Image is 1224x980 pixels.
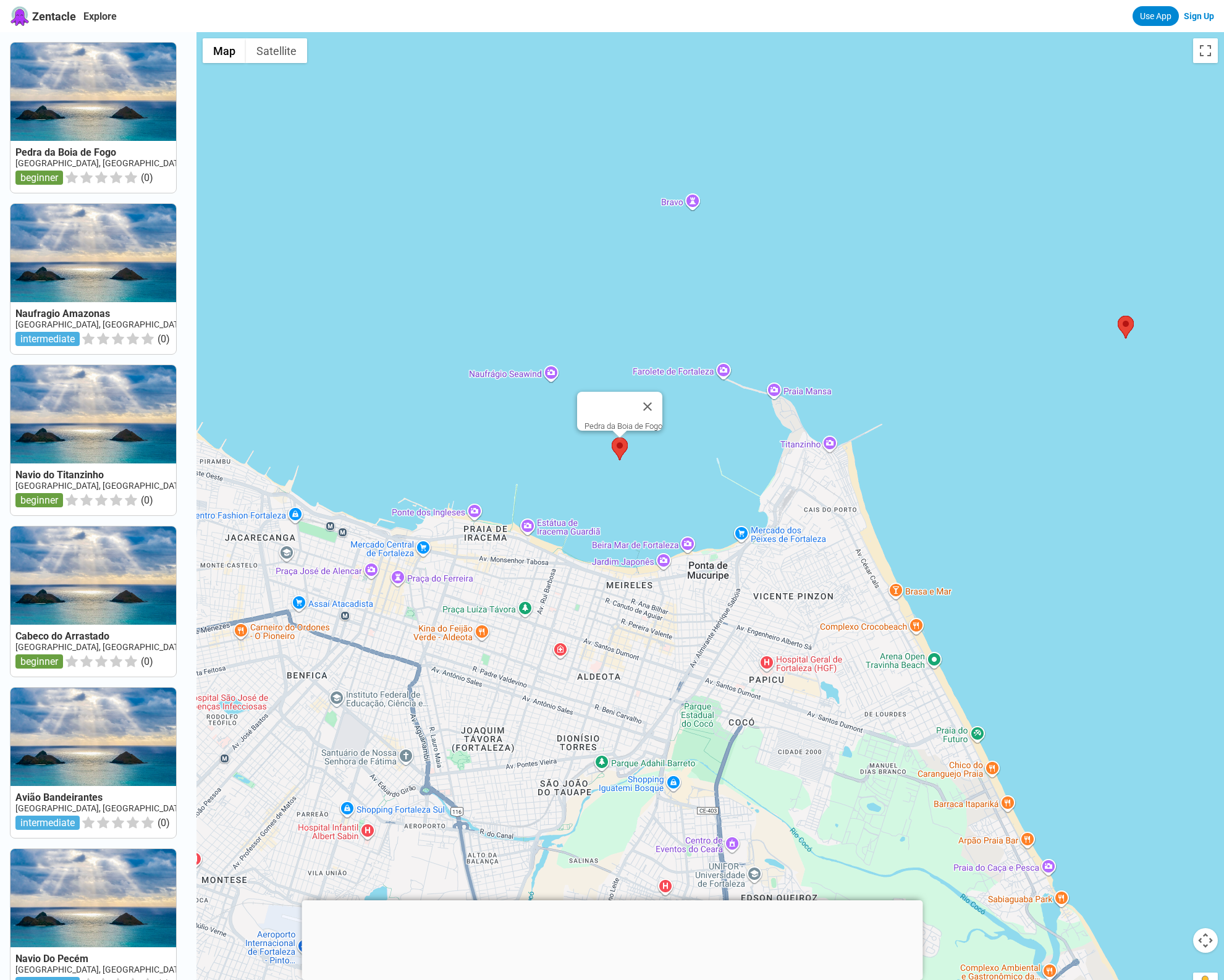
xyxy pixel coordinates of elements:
[585,421,662,431] div: Pedra da Boia de Fogo
[10,6,30,26] img: Zentacle logo
[203,38,246,63] button: Show street map
[1184,11,1214,21] a: Sign Up
[32,10,76,23] span: Zentacle
[246,38,307,63] button: Show satellite imagery
[302,900,922,977] iframe: Advertisement
[83,11,117,22] a: Explore
[1193,928,1218,953] button: Map camera controls
[10,6,76,26] a: Zentacle logoZentacle
[1193,38,1218,63] button: Toggle fullscreen view
[1133,6,1179,26] a: Use App
[633,392,662,421] button: Close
